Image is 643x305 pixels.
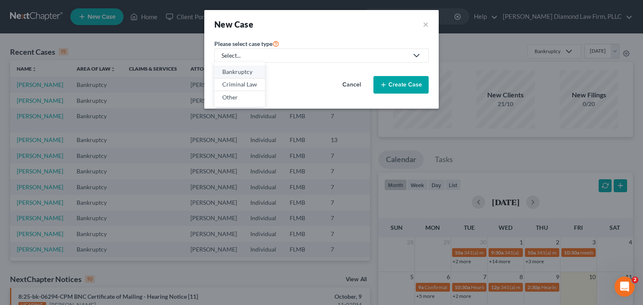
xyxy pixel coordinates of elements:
[373,76,429,94] button: Create Case
[214,66,265,79] a: Bankruptcy
[222,80,257,89] div: Criminal Law
[221,51,408,60] div: Select...
[214,91,265,104] a: Other
[214,79,265,91] a: Criminal Law
[333,76,370,93] button: Cancel
[423,18,429,30] button: ×
[214,19,253,29] strong: New Case
[615,277,635,297] iframe: Intercom live chat
[222,93,257,102] div: Other
[214,40,273,47] span: Please select case type
[222,68,257,76] div: Bankruptcy
[632,277,638,283] span: 2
